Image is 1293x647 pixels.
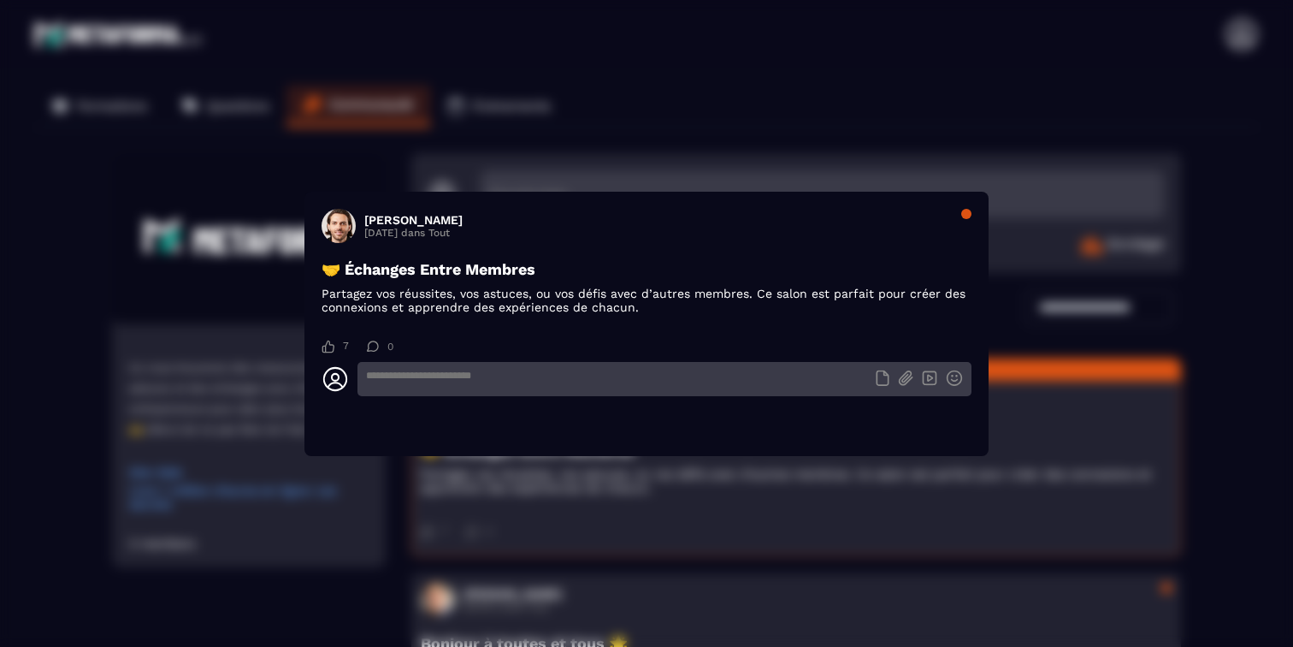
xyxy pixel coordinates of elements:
span: 7 [343,340,349,353]
h3: 🤝 Échanges Entre Membres [322,260,971,278]
span: 0 [387,341,393,353]
p: Partagez vos réussites, vos astuces, ou vos défis avec d’autres membres. Ce salon est parfait pou... [322,287,971,314]
p: [DATE] dans Tout [364,227,463,239]
h3: [PERSON_NAME] [364,213,463,227]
